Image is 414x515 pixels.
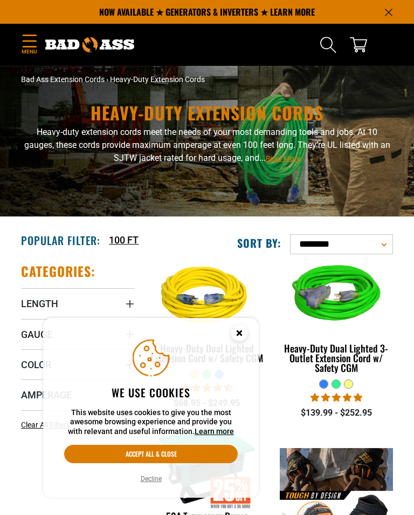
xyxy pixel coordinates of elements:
[195,427,234,436] a: Learn more
[21,297,58,310] span: Length
[137,473,165,484] button: Decline
[64,408,238,437] p: This website uses cookies to give you the most awesome browsing experience and provide you with r...
[64,385,238,399] h2: We use cookies
[21,380,134,410] summary: Amperage
[310,392,362,403] span: 4.92 stars
[280,406,393,419] div: $139.99 - $252.95
[21,233,100,247] h2: Popular Filter:
[24,127,390,163] span: Heavy-duty extension cords meet the needs of your most demanding tools and jobs. At 10 gauges, th...
[21,389,72,401] span: Amperage
[279,246,394,348] img: neon green
[21,48,37,56] span: Menu
[21,419,74,431] a: Clear All Filters
[21,74,393,85] nav: breadcrumbs
[237,236,281,250] label: Sort by:
[43,318,259,498] aside: Cookie Consent
[21,421,70,429] span: Clear All Filters
[21,319,134,349] summary: Gauge
[21,288,134,319] summary: Length
[106,75,108,84] span: ›
[21,349,134,380] summary: Color
[21,75,105,84] a: Bad Ass Extension Cords
[280,343,393,372] div: Heavy-Duty Dual Lighted 3-Outlet Extension Cord w/ Safety CGM
[21,358,51,371] span: Color
[266,154,301,162] span: Read More
[280,263,393,379] a: neon green Heavy-Duty Dual Lighted 3-Outlet Extension Cord w/ Safety CGM
[109,233,139,247] a: 100 FT
[21,263,95,280] h2: Categories:
[150,263,264,369] a: yellow Heavy-Duty Dual Lighted Extension Cord w/ Safety CGM
[150,246,264,348] img: yellow
[45,37,134,52] img: Bad Ass Extension Cords
[21,328,52,341] span: Gauge
[320,36,337,53] summary: Search
[64,445,238,463] button: Accept all & close
[21,32,37,58] summary: Menu
[21,104,393,121] h1: Heavy-Duty Extension Cords
[110,75,205,84] span: Heavy-Duty Extension Cords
